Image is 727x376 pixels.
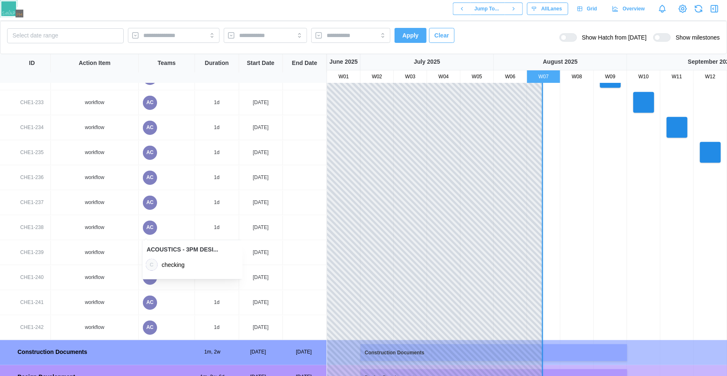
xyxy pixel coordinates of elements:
div: CHE1-239 [20,249,44,256]
div: W04 [427,73,460,81]
div: [DATE] [253,249,269,256]
div: End Date [292,59,317,68]
div: W08 [560,73,593,81]
span: Grid [587,3,597,15]
span: Jump To... [475,3,499,15]
div: C [146,259,157,271]
div: [DATE] [253,99,269,107]
div: July 2025 [360,57,493,67]
div: AC [143,296,157,310]
div: workflow [54,224,135,232]
div: 1m, 2w [190,348,235,356]
div: W02 [360,73,393,81]
div: [DATE] [253,199,269,207]
div: AC [143,171,157,185]
div: 1d [214,324,220,331]
div: Construction Documents [361,349,431,357]
div: 1d [214,299,220,306]
div: [DATE] [253,174,269,182]
div: [DATE] [253,124,269,132]
div: AC [143,146,157,160]
button: AllLanes [527,2,568,15]
div: ACOUSTICS - 3PM DESI... [147,245,218,254]
div: [DATE] [235,348,281,356]
div: 1d [214,99,220,107]
button: Refresh Grid [693,3,705,15]
div: 1d [214,149,220,157]
button: Apply [395,28,427,43]
button: Clear [429,28,455,43]
div: CHE1-240 [20,274,44,281]
div: CHE1-233 [20,99,44,107]
div: W11 [660,73,693,81]
div: 1d [214,124,220,132]
span: Show milestones [671,33,720,42]
div: CHE1-241 [20,299,44,306]
div: CHE1-242 [20,324,44,331]
div: CHE1-237 [20,199,44,207]
button: Open Drawer [709,3,720,15]
div: AC [143,196,157,210]
a: Overview [607,2,651,15]
div: CHE1-238 [20,224,44,232]
button: Jump To... [471,2,505,15]
div: W10 [627,73,660,81]
div: W05 [460,73,493,81]
div: AC [143,221,157,235]
div: W01 [327,73,360,81]
a: View Project [677,3,689,15]
div: workflow [54,324,135,331]
div: workflow [54,249,135,256]
span: Apply [402,28,419,42]
div: workflow [54,99,135,107]
div: 1d [214,174,220,182]
div: AC [143,121,157,135]
div: workflow [54,174,135,182]
div: W12 [694,73,727,81]
div: W06 [494,73,527,81]
div: Duration [205,59,229,68]
div: checking [162,261,235,269]
span: Overview [623,3,645,15]
div: Action Item [79,59,110,68]
div: [DATE] [253,149,269,157]
div: AC [143,96,157,110]
div: 1d [214,224,220,232]
div: ID [29,59,35,68]
div: AC [143,321,157,335]
button: Select date range [7,28,124,43]
div: W03 [394,73,427,81]
div: Construction Documents [17,348,87,357]
div: workflow [54,199,135,207]
div: W07 [527,73,560,81]
div: W09 [594,73,627,81]
div: workflow [54,299,135,306]
span: Show Hatch from [DATE] [577,33,647,42]
span: All Lanes [541,3,562,15]
div: workflow [54,149,135,157]
div: [DATE] [253,274,269,281]
div: [DATE] [253,324,269,331]
div: 1d [214,199,220,207]
div: CHE1-235 [20,149,44,157]
div: workflow [54,274,135,281]
div: Start Date [247,59,275,68]
div: June 2025 [327,57,360,67]
div: CHE1-236 [20,174,44,182]
div: [DATE] [253,224,269,232]
div: August 2025 [494,57,627,67]
div: workflow [54,124,135,132]
div: Teams [157,59,175,68]
span: Clear [435,28,449,42]
div: CHE1-234 [20,124,44,132]
div: [DATE] [281,348,327,356]
span: Select date range [12,32,58,39]
div: [DATE] [253,299,269,306]
a: Grid [572,2,603,15]
a: Notifications [655,2,670,16]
